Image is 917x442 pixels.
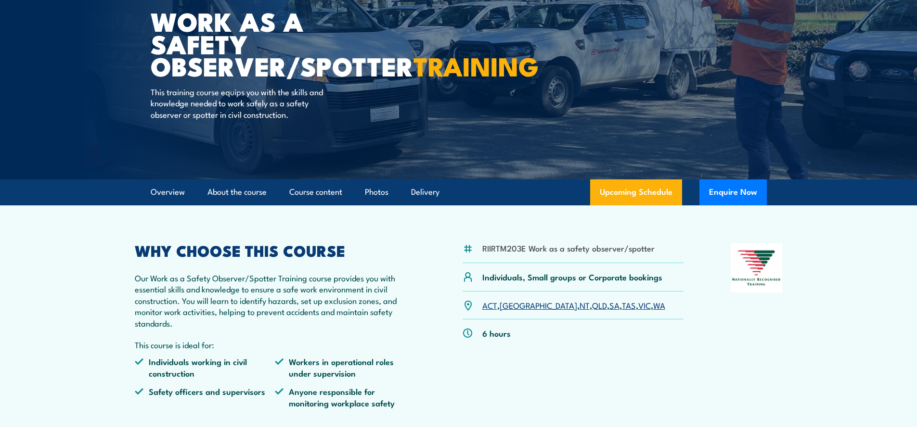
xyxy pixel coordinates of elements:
[638,299,651,311] a: VIC
[482,328,511,339] p: 6 hours
[653,299,665,311] a: WA
[590,179,682,205] a: Upcoming Schedule
[135,339,416,350] p: This course is ideal for:
[151,10,388,77] h1: Work as a Safety Observer/Spotter
[289,179,342,205] a: Course content
[500,299,577,311] a: [GEOGRAPHIC_DATA]
[592,299,607,311] a: QLD
[482,300,665,311] p: , , , , , , ,
[135,272,416,328] p: Our Work as a Safety Observer/Spotter Training course provides you with essential skills and know...
[482,242,655,253] li: RIIRTM203E Work as a safety observer/spotter
[731,243,783,292] img: Nationally Recognised Training logo.
[151,179,185,205] a: Overview
[275,386,415,408] li: Anyone responsible for monitoring workplace safety
[482,271,662,282] p: Individuals, Small groups or Corporate bookings
[275,356,415,379] li: Workers in operational roles under supervision
[135,386,275,408] li: Safety officers and supervisors
[135,356,275,379] li: Individuals working in civil construction
[207,179,267,205] a: About the course
[135,243,416,257] h2: WHY CHOOSE THIS COURSE
[365,179,388,205] a: Photos
[482,299,497,311] a: ACT
[609,299,620,311] a: SA
[411,179,439,205] a: Delivery
[699,179,767,205] button: Enquire Now
[580,299,590,311] a: NT
[413,45,539,85] strong: TRAINING
[151,86,326,120] p: This training course equips you with the skills and knowledge needed to work safely as a safety o...
[622,299,636,311] a: TAS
